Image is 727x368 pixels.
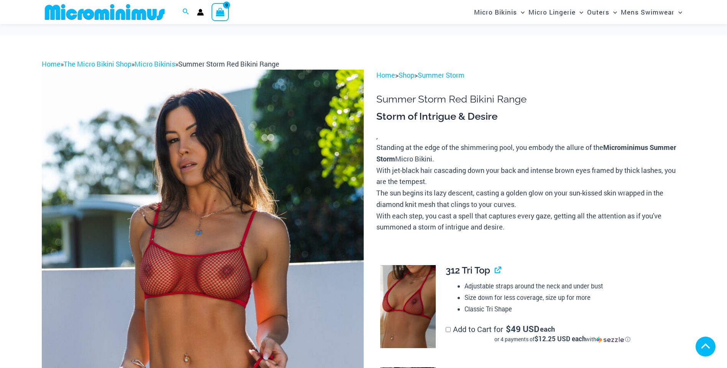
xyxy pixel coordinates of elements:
[376,142,685,233] p: Standing at the edge of the shimmering pool, you embody the allure of the Micro Bikini. With jet-...
[596,336,624,343] img: Sezzle
[212,3,229,21] a: View Shopping Cart, empty
[376,70,395,80] a: Home
[182,7,189,17] a: Search icon link
[506,325,539,333] span: 49 USD
[446,335,679,343] div: or 4 payments of with
[472,2,527,22] a: Micro BikinisMenu ToggleMenu Toggle
[418,70,464,80] a: Summer Storm
[674,2,682,22] span: Menu Toggle
[527,2,585,22] a: Micro LingerieMenu ToggleMenu Toggle
[609,2,617,22] span: Menu Toggle
[376,110,685,123] h3: Storm of Intrigue & Desire
[587,2,609,22] span: Outers
[376,70,685,81] p: > >
[376,93,685,105] h1: Summer Storm Red Bikini Range
[474,2,517,22] span: Micro Bikinis
[535,334,586,343] span: $12.25 USD each
[376,110,685,233] div: ,
[197,9,204,16] a: Account icon link
[506,323,511,334] span: $
[380,265,436,348] img: Summer Storm Red 312 Tri Top
[464,303,679,315] li: Classic Tri Shape
[446,327,451,332] input: Add to Cart for$49 USD eachor 4 payments of$12.25 USD eachwithSezzle Click to learn more about Se...
[399,70,414,80] a: Shop
[576,2,583,22] span: Menu Toggle
[621,2,674,22] span: Mens Swimwear
[446,324,679,343] label: Add to Cart for
[446,335,679,343] div: or 4 payments of$12.25 USD eachwithSezzle Click to learn more about Sezzle
[42,59,279,68] span: » » »
[42,59,61,68] a: Home
[42,3,168,21] img: MM SHOP LOGO FLAT
[471,1,686,23] nav: Site Navigation
[64,59,131,68] a: The Micro Bikini Shop
[464,280,679,292] li: Adjustable straps around the neck and under bust
[585,2,619,22] a: OutersMenu ToggleMenu Toggle
[464,292,679,303] li: Size down for less coverage, size up for more
[178,59,279,68] span: Summer Storm Red Bikini Range
[135,59,175,68] a: Micro Bikinis
[540,325,555,333] span: each
[517,2,525,22] span: Menu Toggle
[528,2,576,22] span: Micro Lingerie
[619,2,684,22] a: Mens SwimwearMenu ToggleMenu Toggle
[446,265,490,276] span: 312 Tri Top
